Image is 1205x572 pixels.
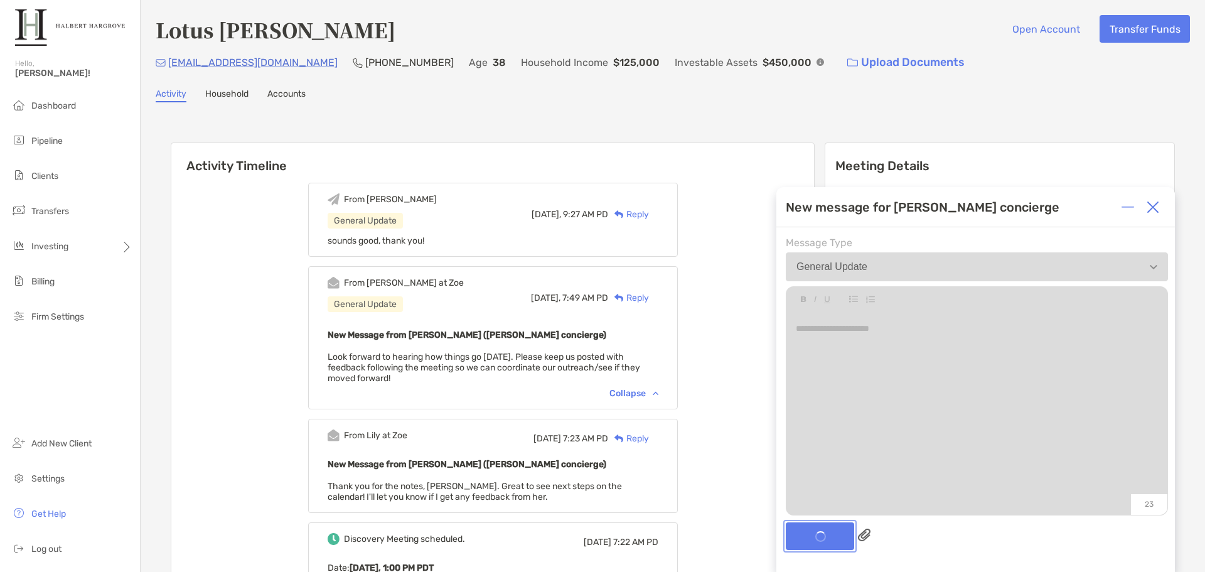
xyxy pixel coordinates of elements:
[1002,15,1090,43] button: Open Account
[31,311,84,322] span: Firm Settings
[1100,15,1190,43] button: Transfer Funds
[533,433,561,444] span: [DATE]
[11,308,26,323] img: firm-settings icon
[15,68,132,78] span: [PERSON_NAME]!
[344,194,437,205] div: From [PERSON_NAME]
[328,330,606,340] b: New Message from [PERSON_NAME] ([PERSON_NAME] concierge)
[11,168,26,183] img: clients icon
[31,206,69,217] span: Transfers
[614,434,624,443] img: Reply icon
[584,537,611,548] span: [DATE]
[267,89,306,102] a: Accounts
[31,241,68,252] span: Investing
[858,529,870,541] img: paperclip attachments
[15,5,125,50] img: Zoe Logo
[796,261,867,273] div: General Update
[839,49,973,76] a: Upload Documents
[763,55,811,70] p: $450,000
[563,433,608,444] span: 7:23 AM PD
[824,296,830,303] img: Editor control icon
[469,55,488,70] p: Age
[156,89,186,102] a: Activity
[168,55,338,70] p: [EMAIL_ADDRESS][DOMAIN_NAME]
[11,273,26,288] img: billing icon
[156,59,166,67] img: Email Icon
[531,293,560,303] span: [DATE],
[1147,201,1159,213] img: Close
[31,171,58,181] span: Clients
[328,533,340,545] img: Event icon
[328,277,340,289] img: Event icon
[31,438,92,449] span: Add New Client
[31,136,63,146] span: Pipeline
[11,97,26,112] img: dashboard icon
[849,296,858,303] img: Editor control icon
[1130,494,1167,515] p: 23
[31,544,62,554] span: Log out
[171,143,814,173] h6: Activity Timeline
[328,296,403,312] div: General Update
[786,200,1059,215] div: New message for [PERSON_NAME] concierge
[675,55,758,70] p: Investable Assets
[156,15,395,44] h4: Lotus [PERSON_NAME]
[608,208,649,221] div: Reply
[613,55,660,70] p: $125,000
[786,237,1168,249] span: Message Type
[786,252,1168,281] button: General Update
[328,235,424,246] span: sounds good, thank you!
[365,55,454,70] p: [PHONE_NUMBER]
[205,89,249,102] a: Household
[344,278,464,288] div: From [PERSON_NAME] at Zoe
[532,209,561,220] span: [DATE],
[11,470,26,485] img: settings icon
[328,193,340,205] img: Event icon
[609,388,658,399] div: Collapse
[653,391,658,395] img: Chevron icon
[562,293,608,303] span: 7:49 AM PD
[11,132,26,148] img: pipeline icon
[608,432,649,445] div: Reply
[328,213,403,229] div: General Update
[493,55,506,70] p: 38
[865,296,875,303] img: Editor control icon
[328,429,340,441] img: Event icon
[801,296,806,303] img: Editor control icon
[563,209,608,220] span: 9:27 AM PD
[344,534,465,544] div: Discovery Meeting scheduled.
[31,509,66,519] span: Get Help
[11,435,26,450] img: add_new_client icon
[614,294,624,302] img: Reply icon
[847,58,858,67] img: button icon
[328,352,640,384] span: Look forward to hearing how things go [DATE]. Please keep us posted with feedback following the m...
[328,459,606,470] b: New Message from [PERSON_NAME] ([PERSON_NAME] concierge)
[835,158,1164,174] p: Meeting Details
[11,203,26,218] img: transfers icon
[613,537,658,548] span: 7:22 AM PD
[521,55,608,70] p: Household Income
[31,276,55,287] span: Billing
[1122,201,1134,213] img: Expand or collapse
[817,58,824,66] img: Info Icon
[31,473,65,484] span: Settings
[344,430,407,441] div: From Lily at Zoe
[614,210,624,219] img: Reply icon
[11,541,26,556] img: logout icon
[11,238,26,253] img: investing icon
[814,296,817,303] img: Editor control icon
[31,100,76,111] span: Dashboard
[1150,265,1157,269] img: Open dropdown arrow
[11,505,26,521] img: get-help icon
[328,481,622,502] span: Thank you for the notes, [PERSON_NAME]. Great to see next steps on the calendar! I'll let you kno...
[353,58,363,68] img: Phone Icon
[608,291,649,305] div: Reply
